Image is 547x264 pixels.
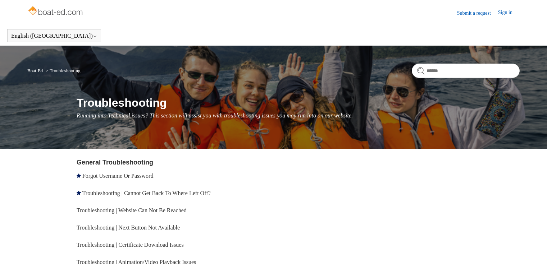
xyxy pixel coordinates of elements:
a: Forgot Username Or Password [82,173,153,179]
a: General Troubleshooting [77,159,153,166]
li: Boat-Ed [27,68,44,73]
img: Boat-Ed Help Center home page [27,4,85,19]
a: Troubleshooting | Website Can Not Be Reached [77,207,187,213]
a: Sign in [498,9,520,17]
a: Troubleshooting | Next Button Not Available [77,224,180,231]
a: Boat-Ed [27,68,43,73]
a: Submit a request [457,9,498,17]
li: Troubleshooting [44,68,81,73]
svg: Promoted article [77,173,81,178]
input: Search [412,64,520,78]
a: Troubleshooting | Certificate Download Issues [77,242,184,248]
svg: Promoted article [77,191,81,195]
a: Troubleshooting | Cannot Get Back To Where Left Off? [82,190,211,196]
h1: Troubleshooting [77,94,520,111]
button: English ([GEOGRAPHIC_DATA]) [11,33,97,39]
p: Running into Technical issues? This section will assist you with troubleshooting issues you may r... [77,111,520,120]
